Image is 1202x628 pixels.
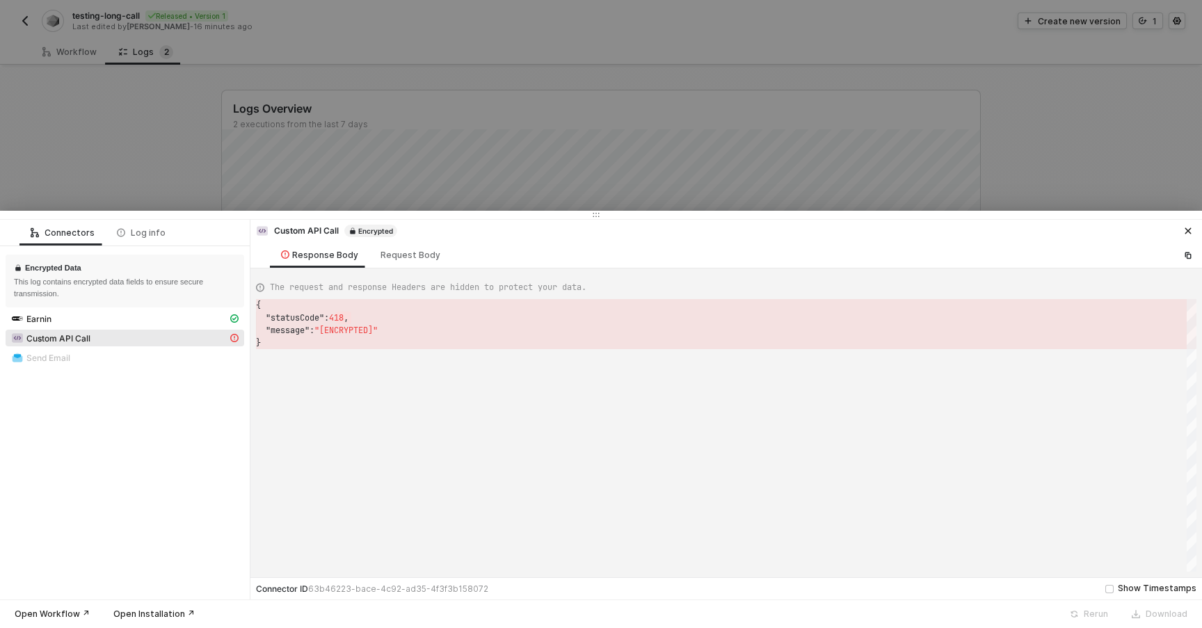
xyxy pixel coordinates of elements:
[281,250,289,259] span: icon-exclamation
[12,332,23,344] img: integration-icon
[592,211,600,219] span: icon-drag-indicator
[14,263,22,273] span: icon-lock
[281,250,358,261] div: Response Body
[12,352,23,363] img: integration-icon
[329,312,344,323] span: 418
[6,349,244,366] span: Send Email
[310,325,314,336] span: :
[344,225,397,237] span: Encrypted
[104,606,204,622] button: Open Installation ↗
[256,225,397,237] div: Custom API Call
[6,606,99,622] button: Open Workflow ↗
[1118,582,1196,595] div: Show Timestamps
[324,312,329,323] span: :
[113,609,195,620] div: Open Installation ↗
[257,225,268,236] img: integration-icon
[230,334,239,342] span: icon-exclamation
[266,325,310,336] span: "message"
[26,333,90,344] span: Custom API Call
[1184,227,1192,235] span: icon-close
[266,312,324,323] span: "statusCode"
[31,227,95,239] div: Connectors
[1061,606,1117,622] button: Rerun
[1184,251,1192,259] span: icon-copy-paste
[31,229,39,237] span: icon-logic
[25,263,81,273] h1: Encrypted Data
[344,312,348,323] span: ,
[6,310,244,327] span: Earnin
[1123,606,1196,622] button: Download
[117,227,166,239] div: Log info
[256,583,488,595] div: Connector ID
[256,300,261,311] span: {
[6,330,244,346] span: Custom API Call
[14,276,236,299] div: This log contains encrypted data fields to ensure secure transmission.
[26,314,51,325] span: Earnin
[308,583,488,594] span: 63b46223-bace-4c92-ad35-4f3f3b158072
[270,281,586,293] span: The request and response Headers are hidden to protect your data.
[380,250,440,261] div: Request Body
[314,325,378,336] span: "[ENCRYPTED]"
[256,337,261,348] span: }
[26,353,70,364] span: Send Email
[351,312,352,324] textarea: Editor content;Press Alt+F1 for Accessibility Options.
[12,313,23,324] img: integration-icon
[348,227,357,235] span: icon-lock
[15,609,90,620] div: Open Workflow ↗
[230,314,239,323] span: icon-cards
